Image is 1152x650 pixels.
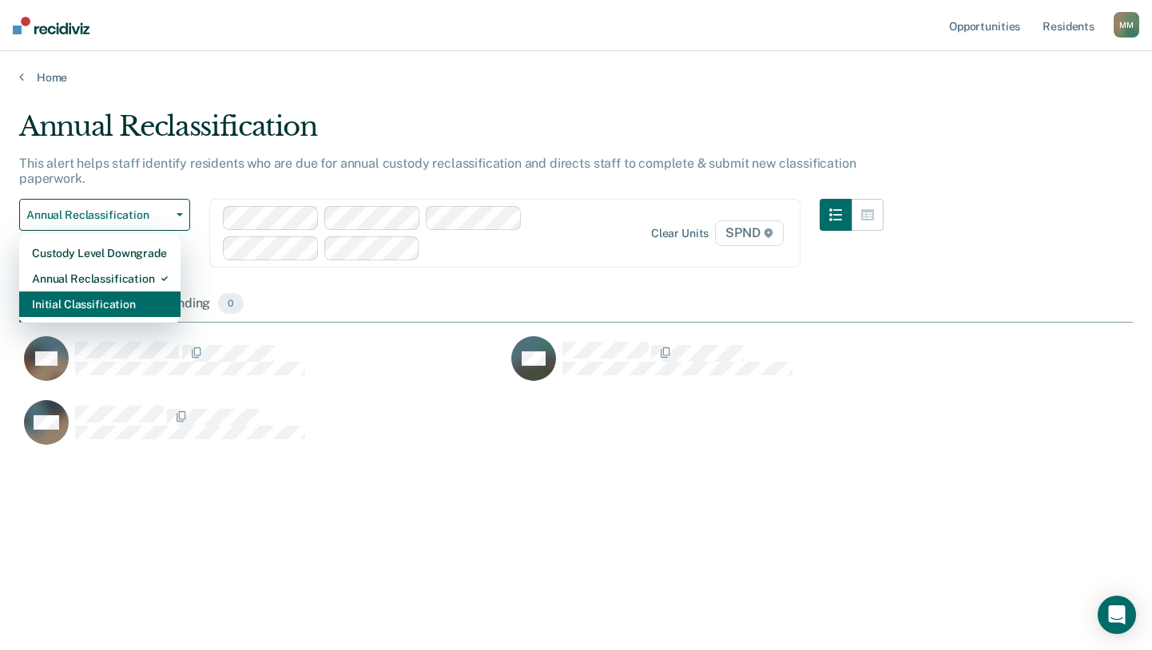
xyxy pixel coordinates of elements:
img: Recidiviz [13,17,89,34]
div: M M [1114,12,1139,38]
div: Pending0 [159,287,246,322]
div: Annual Reclassification [19,110,884,156]
p: This alert helps staff identify residents who are due for annual custody reclassification and dir... [19,156,856,186]
div: CaseloadOpportunityCell-00475592 [506,335,994,399]
div: CaseloadOpportunityCell-00558478 [19,335,506,399]
button: Annual Reclassification [19,199,190,231]
a: Home [19,70,1133,85]
div: Initial Classification [32,291,168,317]
div: CaseloadOpportunityCell-00472939 [19,399,506,463]
div: Open Intercom Messenger [1098,596,1136,634]
span: SPND [715,220,783,246]
div: Clear units [651,227,709,240]
button: MM [1114,12,1139,38]
span: Annual Reclassification [26,208,170,222]
span: 0 [218,293,243,314]
div: Custody Level Downgrade [32,240,168,266]
div: Annual Reclassification [32,266,168,291]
